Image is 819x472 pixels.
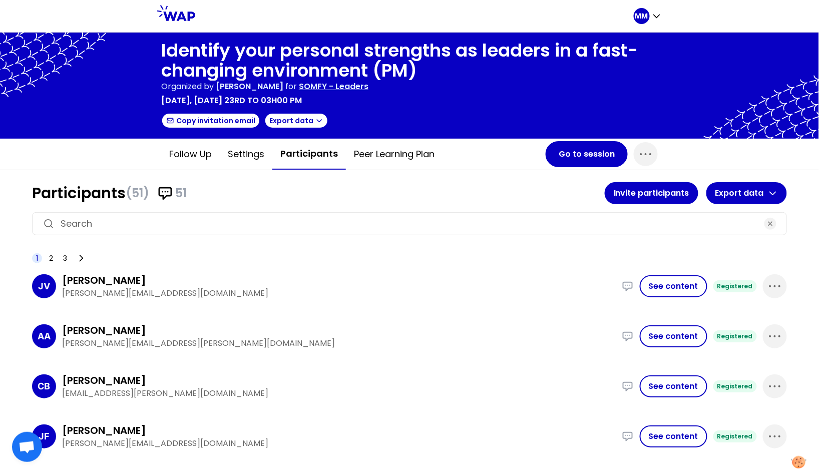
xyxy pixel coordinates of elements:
p: Organized by [161,81,214,93]
button: Export data [706,182,787,204]
h1: Identify your personal strengths as leaders in a fast-changing environment (PM) [161,41,658,81]
p: [DATE], [DATE] 23rd to 03h00 pm [161,95,302,107]
p: JF [39,429,50,443]
button: Follow up [161,139,220,169]
p: [PERSON_NAME][EMAIL_ADDRESS][PERSON_NAME][DOMAIN_NAME] [62,337,616,349]
div: Registered [713,430,757,442]
p: [PERSON_NAME][EMAIL_ADDRESS][DOMAIN_NAME] [62,437,616,449]
p: [EMAIL_ADDRESS][PERSON_NAME][DOMAIN_NAME] [62,387,616,399]
h1: Participants [32,184,605,202]
span: 1 [36,253,38,263]
div: Ouvrir le chat [12,432,42,462]
span: 2 [49,253,53,263]
button: See content [640,425,707,447]
span: 3 [63,253,67,263]
span: 51 [175,185,187,201]
p: for [285,81,297,93]
h3: [PERSON_NAME] [62,423,146,437]
button: MM [634,8,662,24]
button: Export data [264,113,328,129]
p: MM [635,11,648,21]
input: Search [61,217,758,231]
button: See content [640,325,707,347]
span: (51) [126,185,149,201]
p: AA [38,329,51,343]
button: Go to session [546,141,628,167]
button: Settings [220,139,272,169]
h3: [PERSON_NAME] [62,373,146,387]
div: Registered [713,330,757,342]
p: JV [38,279,50,293]
h3: [PERSON_NAME] [62,273,146,287]
div: Registered [713,280,757,292]
p: [PERSON_NAME][EMAIL_ADDRESS][DOMAIN_NAME] [62,287,616,299]
span: [PERSON_NAME] [216,81,283,92]
p: CB [38,379,51,393]
p: SOMFY - Leaders [299,81,368,93]
button: See content [640,275,707,297]
button: Copy invitation email [161,113,260,129]
button: Invite participants [605,182,698,204]
button: Participants [272,139,346,170]
button: See content [640,375,707,397]
button: Peer learning plan [346,139,443,169]
div: Registered [713,380,757,392]
h3: [PERSON_NAME] [62,323,146,337]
